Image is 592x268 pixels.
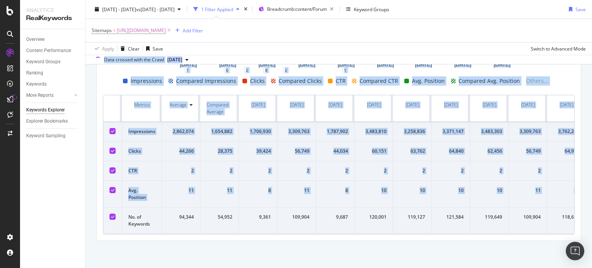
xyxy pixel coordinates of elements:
[284,148,309,155] div: 56,749
[92,42,114,55] button: Apply
[201,6,233,12] div: 1 Filter Applied
[267,6,327,12] span: Breadcrumb: content/Forum
[284,128,309,135] div: 3,309,763
[118,42,140,55] button: Clear
[459,76,520,86] span: Compared Avg. Position
[113,27,116,34] span: =
[361,148,387,155] div: 60,151
[26,80,80,88] a: Keywords
[566,242,584,260] div: Open Intercom Messenger
[361,214,387,221] div: 120,001
[26,47,80,55] a: Content Performance
[26,132,66,140] div: Keyword Sampling
[415,61,432,67] text: [DATE]
[26,132,80,140] a: Keyword Sampling
[521,101,535,108] div: [DATE]
[207,187,232,194] div: 11
[553,148,579,155] div: 64,973
[207,148,232,155] div: 28,375
[454,61,471,67] text: [DATE]
[298,61,315,67] text: [DATE]
[284,167,309,174] div: 2
[164,55,192,64] button: [DATE]
[102,6,136,12] span: [DATE] - [DATE]
[494,61,511,67] text: [DATE]
[168,187,194,194] div: 11
[444,101,458,108] div: [DATE]
[131,76,162,86] span: Impressions
[290,101,304,108] div: [DATE]
[523,76,552,86] span: Others...
[399,148,425,155] div: 63,762
[251,101,265,108] div: [DATE]
[405,101,419,108] div: [DATE]
[26,35,45,44] div: Overview
[122,142,162,161] td: Clicks
[26,35,80,44] a: Overview
[412,76,445,86] span: Avg. Position
[26,58,61,66] div: Keyword Groups
[102,45,114,52] div: Apply
[476,187,502,194] div: 10
[575,6,586,12] div: Save
[361,187,387,194] div: 10
[245,128,271,135] div: 1,706,930
[207,167,232,174] div: 2
[354,6,389,12] div: Keyword Groups
[322,128,348,135] div: 1,787,902
[167,56,182,63] span: 2025 Aug. 4th
[343,3,392,15] button: Keyword Groups
[399,187,425,194] div: 10
[322,187,348,194] div: 8
[26,47,71,55] div: Content Performance
[168,214,194,221] div: 94,344
[284,187,309,194] div: 11
[399,128,425,135] div: 3,258,836
[438,214,464,221] div: 121,584
[250,76,265,86] span: Clicks
[26,69,43,77] div: Ranking
[26,106,80,114] a: Keywords Explorer
[438,148,464,155] div: 64,840
[172,26,203,35] button: Add Filter
[224,67,230,73] div: 6
[553,167,579,174] div: 2
[566,3,586,15] button: Save
[476,214,502,221] div: 119,649
[476,167,502,174] div: 2
[553,187,579,194] div: 10
[26,14,79,23] div: RealKeywords
[283,67,289,73] div: 2
[26,91,72,99] a: More Reports
[553,214,579,221] div: 118,659
[168,148,194,155] div: 44,266
[245,148,271,155] div: 39,424
[168,167,194,174] div: 2
[560,101,573,108] div: [DATE]
[26,117,80,125] a: Explorer Bookmarks
[553,128,579,135] div: 3,762,245
[136,6,175,12] span: vs [DATE] - [DATE]
[26,58,80,66] a: Keyword Groups
[122,161,162,181] td: CTR
[256,3,336,15] button: Breadcrumb:content/Forum
[122,181,162,207] td: Avg. Position
[104,56,164,63] div: Data crossed with the Crawl
[322,214,348,221] div: 9,687
[92,27,112,34] span: Sitemaps
[259,61,276,67] text: [DATE]
[399,167,425,174] div: 2
[128,45,140,52] div: Clear
[245,187,271,194] div: 8
[26,106,65,114] div: Keywords Explorer
[399,214,425,221] div: 119,127
[26,117,68,125] div: Explorer Bookmarks
[207,128,232,135] div: 1,654,882
[244,67,250,73] div: 2
[322,148,348,155] div: 44,034
[528,42,586,55] button: Switch to Advanced Mode
[207,214,232,221] div: 54,952
[279,76,322,86] span: Compared Clicks
[190,3,242,15] button: 1 Filter Applied
[170,101,187,108] div: Average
